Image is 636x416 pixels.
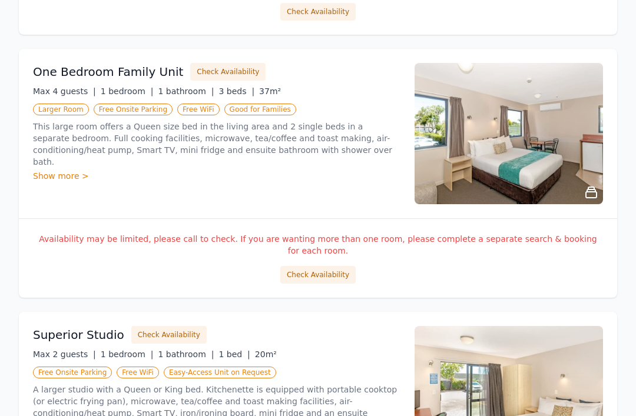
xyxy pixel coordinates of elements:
[224,104,296,116] span: Good for Families
[101,350,154,360] span: 1 bedroom |
[280,267,356,284] button: Check Availability
[117,367,159,379] span: Free WiFi
[101,87,154,96] span: 1 bedroom |
[33,104,89,116] span: Larger Room
[33,121,400,168] p: This large room offers a Queen size bed in the living area and 2 single beds in a separate bedroo...
[259,87,281,96] span: 37m²
[158,87,214,96] span: 1 bathroom |
[94,104,173,116] span: Free Onsite Parking
[33,64,183,81] h3: One Bedroom Family Unit
[33,171,400,182] div: Show more >
[218,87,254,96] span: 3 beds |
[255,350,277,360] span: 20m²
[218,350,250,360] span: 1 bed |
[33,350,96,360] span: Max 2 guests |
[33,234,603,257] p: Availability may be limited, please call to check. If you are wanting more than one room, please ...
[33,87,96,96] span: Max 4 guests |
[177,104,220,116] span: Free WiFi
[33,367,112,379] span: Free Onsite Parking
[33,327,124,344] h3: Superior Studio
[131,327,207,344] button: Check Availability
[158,350,214,360] span: 1 bathroom |
[164,367,276,379] span: Easy-Access Unit on Request
[190,64,266,81] button: Check Availability
[280,4,356,21] button: Check Availability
